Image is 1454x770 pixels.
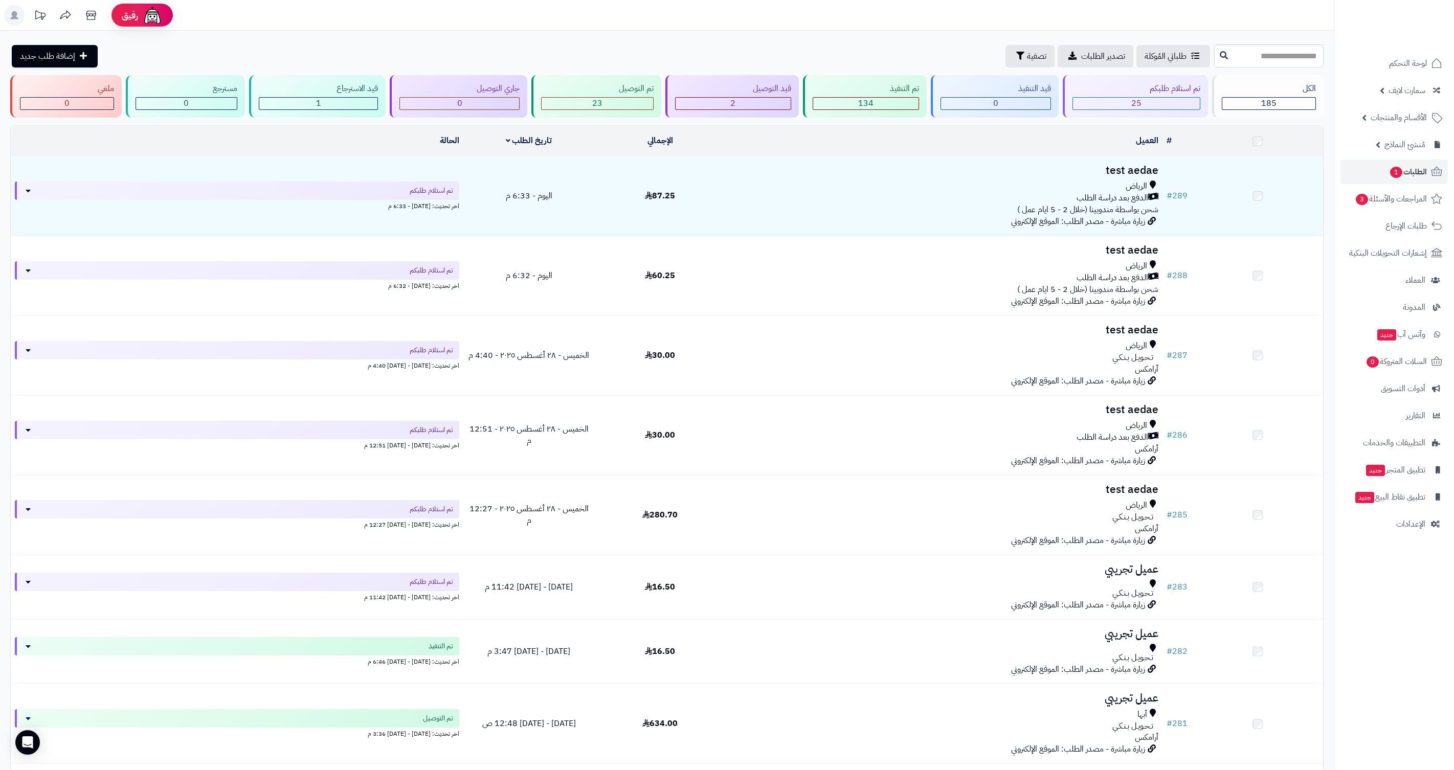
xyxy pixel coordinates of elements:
[592,97,602,109] span: 23
[1376,327,1425,342] span: وآتس آب
[1340,322,1448,347] a: وآتس آبجديد
[20,98,114,109] div: 0
[730,628,1158,640] h3: عميل تجريبي
[1340,241,1448,265] a: إشعارات التحويلات البنكية
[642,717,678,730] span: 634.00
[730,324,1158,336] h3: test aedae
[1126,260,1147,272] span: الرياض
[1017,203,1158,216] span: شحن بواسطة مندوبينا (خلال 2 - 5 ايام عمل )
[15,518,459,529] div: اخر تحديث: [DATE] - [DATE] 12:27 م
[1011,743,1145,755] span: زيارة مباشرة - مصدر الطلب: الموقع الإلكتروني
[1073,98,1200,109] div: 25
[27,5,53,28] a: تحديثات المنصة
[122,9,138,21] span: رفيق
[1381,381,1425,396] span: أدوات التسويق
[1011,295,1145,307] span: زيارة مباشرة - مصدر الطلب: الموقع الإلكتروني
[1377,329,1396,341] span: جديد
[136,98,237,109] div: 0
[136,83,238,95] div: مسترجع
[1403,300,1425,314] span: المدونة
[941,83,1051,95] div: قيد التنفيذ
[1340,160,1448,184] a: الطلبات1
[410,265,453,276] span: تم استلام طلبكم
[1135,363,1158,375] span: أرامكس
[1112,352,1153,364] span: تـحـويـل بـنـكـي
[1222,83,1316,95] div: الكل
[15,359,459,370] div: اخر تحديث: [DATE] - [DATE] 4:40 م
[1210,75,1326,118] a: الكل185
[1384,138,1425,152] span: مُنشئ النماذج
[1354,490,1425,504] span: تطبيق نقاط البيع
[1340,214,1448,238] a: طلبات الإرجاع
[410,425,453,435] span: تم استلام طلبكم
[1167,190,1172,202] span: #
[1167,645,1172,658] span: #
[469,423,589,447] span: الخميس - ٢٨ أغسطس ٢٠٢٥ - 12:51 م
[1385,219,1427,233] span: طلبات الإرجاع
[15,591,459,602] div: اخر تحديث: [DATE] - [DATE] 11:42 م
[542,98,653,109] div: 23
[645,190,675,202] span: 87.25
[468,349,589,361] span: الخميس - ٢٨ أغسطس ٢٠٢٥ - 4:40 م
[1112,587,1153,599] span: تـحـويـل بـنـكـي
[1366,354,1427,369] span: السلات المتروكة
[487,645,570,658] span: [DATE] - [DATE] 3:47 م
[8,75,124,118] a: ملغي 0
[529,75,663,118] a: تم التوصيل 23
[64,97,70,109] span: 0
[423,713,453,723] span: تم التوصيل
[645,429,675,441] span: 30.00
[20,50,75,62] span: إضافة طلب جديد
[15,728,459,738] div: اخر تحديث: [DATE] - [DATE] 3:36 م
[247,75,388,118] a: قيد الاسترجاع 1
[1390,167,1402,178] span: 1
[1371,110,1427,125] span: الأقسام والمنتجات
[858,97,874,109] span: 134
[20,83,114,95] div: ملغي
[1396,517,1425,531] span: الإعدادات
[645,269,675,282] span: 60.25
[410,345,453,355] span: تم استلام طلبكم
[469,503,589,527] span: الخميس - ٢٨ أغسطس ٢٠٢٥ - 12:27 م
[645,349,675,361] span: 30.00
[1112,652,1153,664] span: تـحـويـل بـنـكـي
[506,134,552,147] a: تاريخ الطلب
[1340,51,1448,76] a: لوحة التحكم
[1340,187,1448,211] a: المراجعات والأسئلة3
[1126,500,1147,511] span: الرياض
[15,200,459,211] div: اخر تحديث: [DATE] - 6:33 م
[1167,717,1172,730] span: #
[410,186,453,196] span: تم استلام طلبكم
[675,83,791,95] div: قيد التوصيل
[993,97,998,109] span: 0
[730,404,1158,416] h3: test aedae
[1365,463,1425,477] span: تطبيق المتجر
[15,655,459,666] div: اخر تحديث: [DATE] - [DATE] 6:46 م
[1340,403,1448,428] a: التقارير
[1340,485,1448,509] a: تطبيق نقاط البيعجديد
[259,98,377,109] div: 1
[1340,458,1448,482] a: تطبيق المتجرجديد
[1340,431,1448,455] a: التطبيقات والخدمات
[1077,192,1148,204] span: الدفع بعد دراسة الطلب
[1017,283,1158,296] span: شحن بواسطة مندوبينا (خلال 2 - 5 ايام عمل )
[1135,731,1158,743] span: أرامكس
[647,134,673,147] a: الإجمالي
[1058,45,1133,67] a: تصدير الطلبات
[1167,429,1172,441] span: #
[1011,534,1145,547] span: زيارة مباشرة - مصدر الطلب: الموقع الإلكتروني
[1367,356,1379,368] span: 0
[1167,509,1188,521] a: #285
[1167,717,1188,730] a: #281
[1011,375,1145,387] span: زيارة مباشرة - مصدر الطلب: الموقع الإلكتروني
[1131,97,1142,109] span: 25
[1061,75,1211,118] a: تم استلام طلبكم 25
[1340,512,1448,536] a: الإعدادات
[642,509,678,521] span: 280.70
[801,75,929,118] a: تم التنفيذ 134
[429,641,453,651] span: تم التنفيذ
[410,504,453,514] span: تم استلام طلبكم
[1077,432,1148,443] span: الدفع بعد دراسة الطلب
[12,45,98,67] a: إضافة طلب جديد
[142,5,163,26] img: ai-face.png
